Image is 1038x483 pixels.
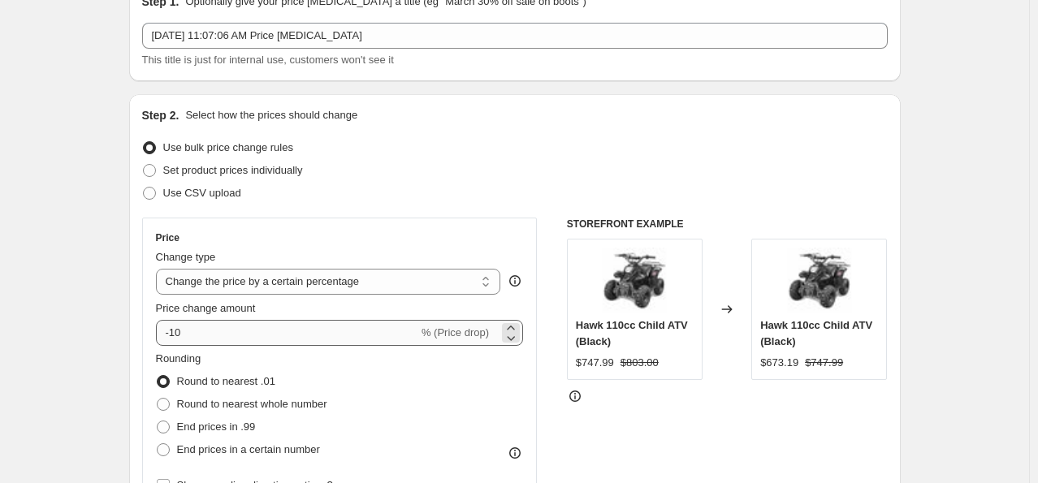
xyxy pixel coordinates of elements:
h2: Step 2. [142,107,179,123]
span: % (Price drop) [422,326,489,339]
span: End prices in .99 [177,420,256,433]
h3: Price [156,231,179,244]
span: Round to nearest .01 [177,375,275,387]
img: 7be994_3968684b6921420b823c5c5fcaa0a715_mv2_80x.jpg [787,248,852,313]
div: $747.99 [576,355,614,371]
span: Hawk 110cc Child ATV (Black) [576,319,688,347]
p: Select how the prices should change [185,107,357,123]
span: End prices in a certain number [177,443,320,455]
strike: $803.00 [621,355,659,371]
span: Round to nearest whole number [177,398,327,410]
span: Hawk 110cc Child ATV (Black) [760,319,872,347]
span: Rounding [156,352,201,364]
strike: $747.99 [805,355,843,371]
input: -15 [156,320,418,346]
span: Use CSV upload [163,187,241,199]
input: 30% off holiday sale [142,23,888,49]
img: 7be994_3968684b6921420b823c5c5fcaa0a715_mv2_80x.jpg [602,248,667,313]
span: This title is just for internal use, customers won't see it [142,54,394,66]
span: Change type [156,251,216,263]
div: help [507,273,523,289]
span: Set product prices individually [163,164,303,176]
span: Price change amount [156,302,256,314]
h6: STOREFRONT EXAMPLE [567,218,888,231]
div: $673.19 [760,355,798,371]
span: Use bulk price change rules [163,141,293,153]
